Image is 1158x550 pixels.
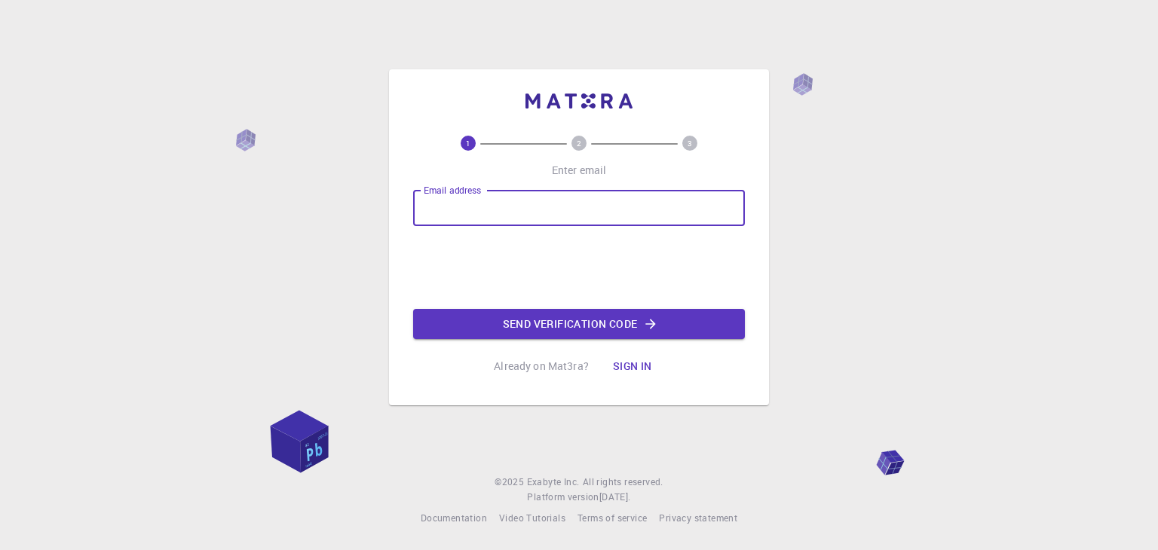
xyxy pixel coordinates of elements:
iframe: reCAPTCHA [464,238,694,297]
a: Video Tutorials [499,511,565,526]
a: [DATE]. [599,490,631,505]
span: [DATE] . [599,490,631,503]
span: Platform version [527,490,599,505]
text: 1 [466,138,470,148]
a: Exabyte Inc. [527,475,580,490]
text: 2 [577,138,581,148]
button: Send verification code [413,309,745,339]
a: Terms of service [577,511,647,526]
span: © 2025 [495,475,526,490]
span: Terms of service [577,512,647,524]
span: Documentation [421,512,487,524]
span: Privacy statement [659,512,737,524]
text: 3 [688,138,692,148]
a: Privacy statement [659,511,737,526]
label: Email address [424,184,481,197]
span: Video Tutorials [499,512,565,524]
span: Exabyte Inc. [527,475,580,487]
p: Already on Mat3ra? [494,359,589,374]
button: Sign in [601,351,664,381]
span: All rights reserved. [583,475,663,490]
a: Documentation [421,511,487,526]
p: Enter email [552,163,607,178]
